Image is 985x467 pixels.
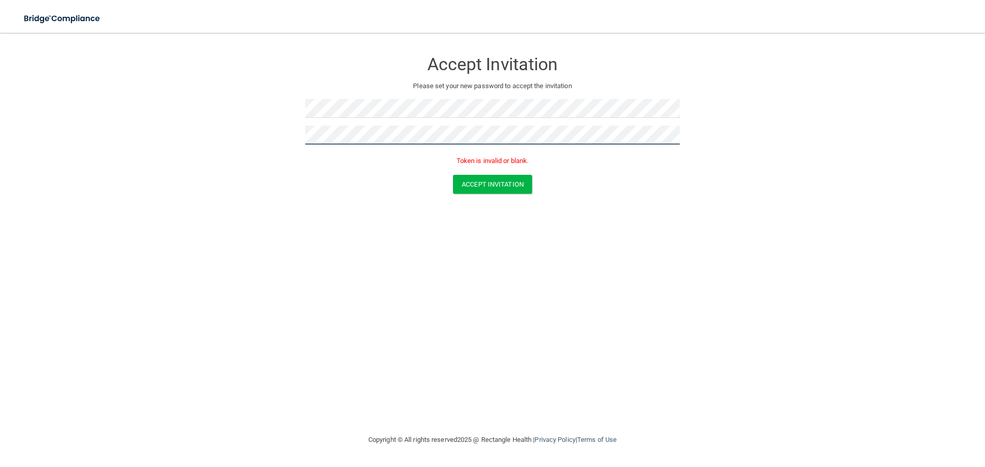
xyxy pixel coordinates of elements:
[15,8,110,29] img: bridge_compliance_login_screen.278c3ca4.svg
[535,436,575,443] a: Privacy Policy
[313,80,672,92] p: Please set your new password to accept the invitation
[807,394,973,435] iframe: Drift Widget Chat Controller
[305,423,680,456] div: Copyright © All rights reserved 2025 @ Rectangle Health | |
[305,155,680,167] p: Token is invalid or blank.
[577,436,617,443] a: Terms of Use
[453,175,532,194] button: Accept Invitation
[305,55,680,74] h3: Accept Invitation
